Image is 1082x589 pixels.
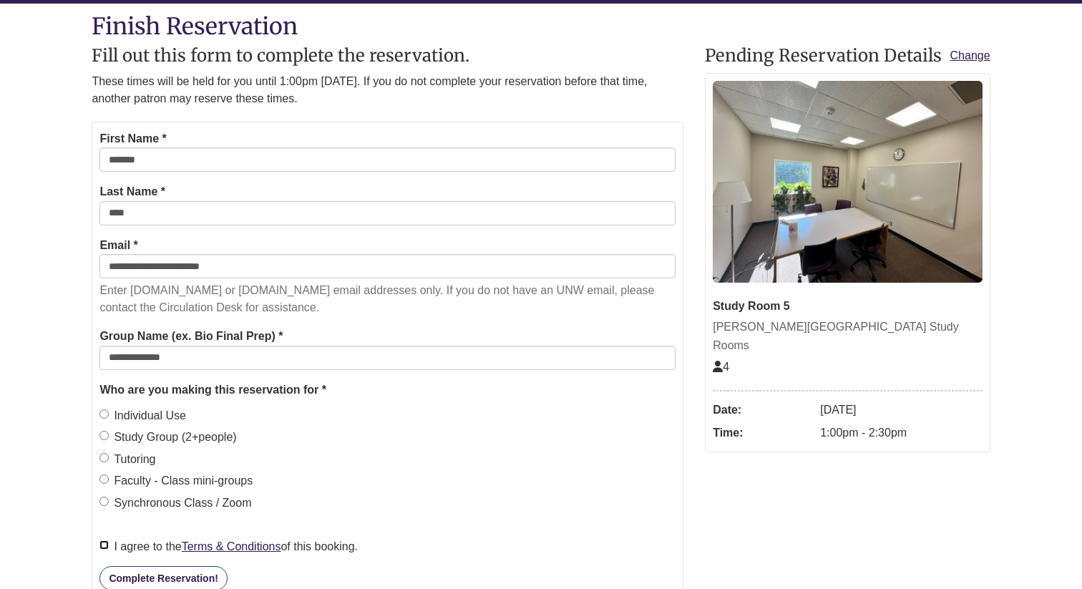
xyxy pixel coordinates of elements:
p: Enter [DOMAIN_NAME] or [DOMAIN_NAME] email addresses only. If you do not have an UNW email, pleas... [99,282,676,316]
p: These times will be held for you until 1:00pm [DATE]. If you do not complete your reservation bef... [92,73,683,107]
span: The capacity of this space [713,361,729,373]
input: Faculty - Class mini-groups [99,474,109,484]
label: Study Group (2+people) [99,428,236,447]
div: Study Room 5 [713,297,982,316]
label: First Name * [99,130,166,148]
label: Faculty - Class mini-groups [99,472,253,490]
label: I agree to the of this booking. [99,537,358,556]
input: I agree to theTerms & Conditionsof this booking. [99,540,109,550]
label: Group Name (ex. Bio Final Prep) * [99,327,283,346]
dt: Time: [713,422,813,444]
dd: [DATE] [820,399,982,422]
h2: Pending Reservation Details [705,47,990,65]
label: Email * [99,236,137,255]
legend: Who are you making this reservation for * [99,381,676,399]
label: Individual Use [99,407,186,425]
input: Individual Use [99,409,109,419]
h1: Finish Reservation [92,14,990,39]
dd: 1:00pm - 2:30pm [820,422,982,444]
a: Terms & Conditions [182,540,281,553]
div: [PERSON_NAME][GEOGRAPHIC_DATA] Study Rooms [713,318,982,354]
dt: Date: [713,399,813,422]
img: Study Room 5 [713,81,982,283]
h2: Fill out this form to complete the reservation. [92,47,683,65]
a: Change [950,47,990,65]
label: Tutoring [99,450,155,469]
label: Synchronous Class / Zoom [99,494,251,512]
label: Last Name * [99,182,165,201]
input: Tutoring [99,453,109,462]
input: Study Group (2+people) [99,431,109,440]
input: Synchronous Class / Zoom [99,497,109,506]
